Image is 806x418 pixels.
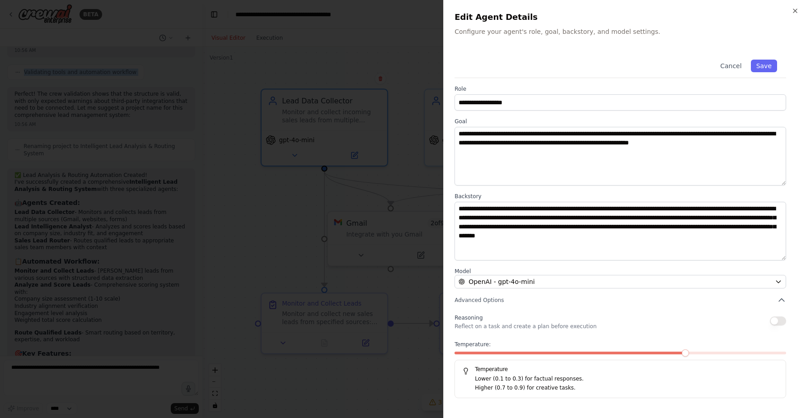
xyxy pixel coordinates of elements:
p: Reflect on a task and create a plan before execution [455,323,596,330]
span: Reasoning [455,315,483,321]
p: Higher (0.7 to 0.9) for creative tasks. [475,384,778,393]
label: Model [455,268,786,275]
p: Lower (0.1 to 0.3) for factual responses. [475,375,778,384]
button: OpenAI - gpt-4o-mini [455,275,786,288]
h5: Temperature [462,366,778,373]
label: Goal [455,118,786,125]
span: OpenAI - gpt-4o-mini [469,277,534,286]
span: Advanced Options [455,297,504,304]
button: Advanced Options [455,296,786,305]
h2: Edit Agent Details [455,11,795,23]
p: Configure your agent's role, goal, backstory, and model settings. [455,27,795,36]
button: Save [751,60,777,72]
button: Cancel [715,60,747,72]
span: Temperature: [455,341,491,348]
label: Backstory [455,193,786,200]
label: Role [455,85,786,93]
